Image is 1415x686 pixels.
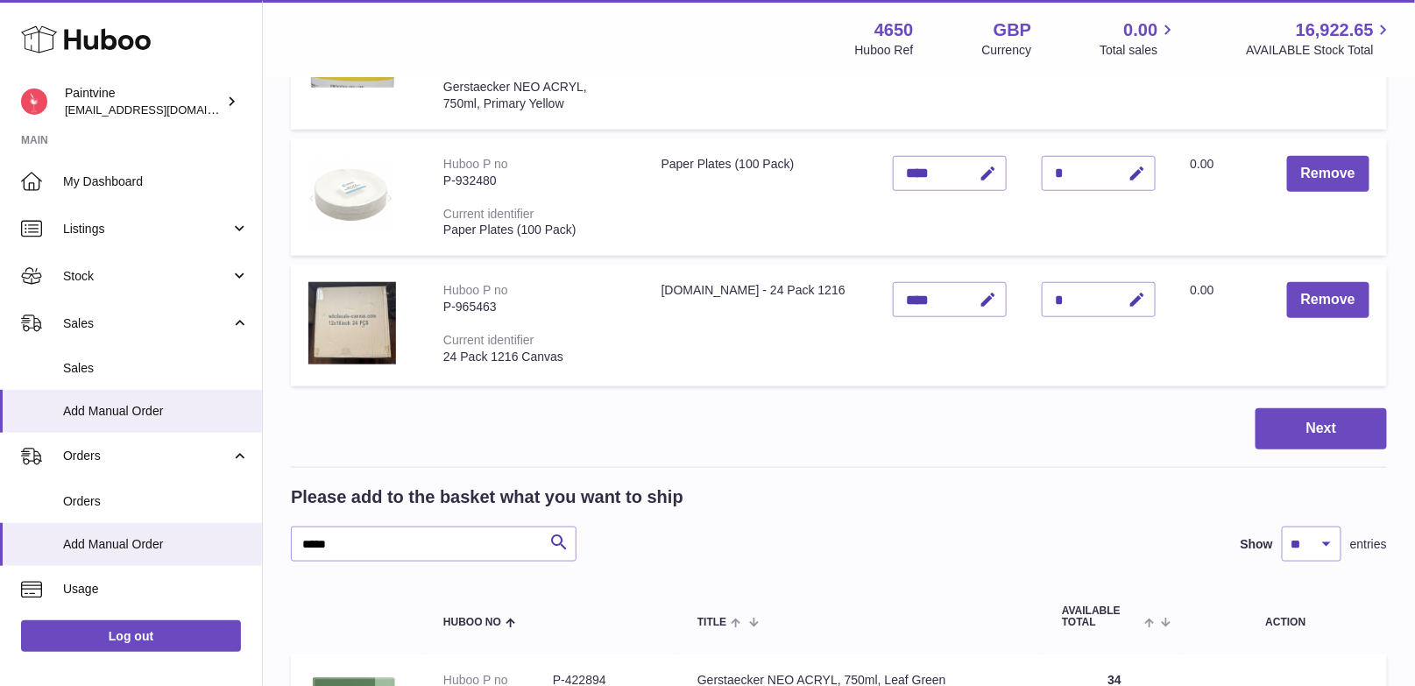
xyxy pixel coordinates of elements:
td: Paper Plates (100 Pack) [644,138,875,256]
img: Paper Plates (100 Pack) [308,156,396,230]
span: Add Manual Order [63,403,249,420]
span: AVAILABLE Stock Total [1246,42,1394,59]
div: P-932480 [443,173,626,189]
button: Remove [1287,156,1369,192]
div: Huboo Ref [855,42,914,59]
span: Stock [63,268,230,285]
span: Huboo no [443,617,501,628]
span: Title [697,617,726,628]
span: Listings [63,221,230,237]
span: 0.00 [1124,18,1158,42]
div: P-965463 [443,299,626,315]
div: Paintvine [65,85,223,118]
div: Paper Plates (100 Pack) [443,222,626,238]
span: Sales [63,360,249,377]
span: [EMAIL_ADDRESS][DOMAIN_NAME] [65,103,258,117]
div: Current identifier [443,207,534,221]
td: [DOMAIN_NAME] - 24 Pack 1216 [644,265,875,386]
span: Orders [63,493,249,510]
div: Currency [982,42,1032,59]
span: AVAILABLE Total [1062,605,1140,628]
strong: 4650 [874,18,914,42]
span: 16,922.65 [1296,18,1374,42]
span: entries [1350,536,1387,553]
a: 0.00 Total sales [1100,18,1178,59]
span: Add Manual Order [63,536,249,553]
span: Total sales [1100,42,1178,59]
button: Next [1256,408,1387,449]
span: My Dashboard [63,173,249,190]
span: Sales [63,315,230,332]
img: wholesale-canvas.com - 24 Pack 1216 [308,282,396,364]
a: 16,922.65 AVAILABLE Stock Total [1246,18,1394,59]
span: 0.00 [1191,157,1214,171]
a: Log out [21,620,241,652]
div: Huboo P no [443,283,508,297]
button: Remove [1287,282,1369,318]
div: Current identifier [443,333,534,347]
h2: Please add to the basket what you want to ship [291,485,683,509]
strong: GBP [994,18,1031,42]
div: 24 Pack 1216 Canvas [443,349,626,365]
div: Gerstaecker NEO ACRYL, 750ml, Primary Yellow [443,79,626,112]
span: Orders [63,448,230,464]
div: Huboo P no [443,157,508,171]
label: Show [1241,536,1273,553]
img: euan@paintvine.co.uk [21,88,47,115]
span: Usage [63,581,249,598]
th: Action [1185,588,1387,646]
span: 0.00 [1191,283,1214,297]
